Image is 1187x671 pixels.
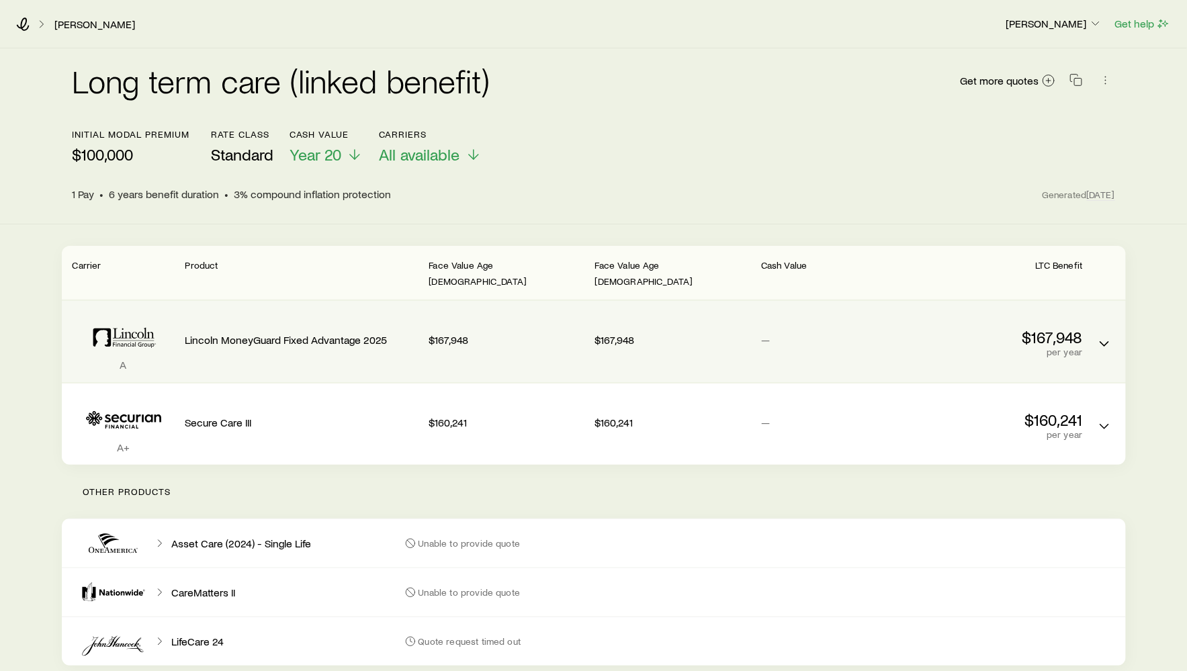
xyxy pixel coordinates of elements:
span: All available [379,145,460,164]
span: Cash Value [761,259,807,271]
p: A+ [73,441,175,454]
p: Unable to provide quote [419,587,521,598]
p: CareMatters II [172,586,236,599]
p: $100,000 [73,145,189,164]
p: per year [927,429,1082,440]
p: $167,948 [595,333,750,347]
p: [PERSON_NAME] [1006,17,1102,30]
span: Generated [1042,189,1114,201]
p: LifeCare 24 [172,635,224,648]
p: Other products [62,465,1126,519]
span: [DATE] [1087,189,1115,201]
p: $167,948 [927,328,1082,347]
span: • [100,187,104,201]
p: $167,948 [429,333,584,347]
p: Quote request timed out [419,636,521,647]
p: Cash Value [290,129,363,140]
span: 3% compound inflation protection [234,187,392,201]
button: Cash ValueYear 20 [290,129,363,165]
p: Asset Care (2024) - Single Life [172,537,312,550]
span: Face Value Age [DEMOGRAPHIC_DATA] [595,259,693,287]
button: [PERSON_NAME] [1005,16,1103,32]
h2: Long term care (linked benefit) [73,64,490,97]
p: Secure Care III [185,416,419,429]
span: Product [185,259,218,271]
button: Get help [1114,16,1171,32]
span: LTC Benefit [1036,259,1083,271]
span: Face Value Age [DEMOGRAPHIC_DATA] [429,259,527,287]
p: $160,241 [927,410,1082,429]
p: Rate Class [211,129,273,140]
p: Unable to provide quote [419,538,521,549]
span: • [225,187,229,201]
p: A [73,358,175,371]
a: Get more quotes [960,73,1056,89]
p: — [761,333,916,347]
span: Get more quotes [961,75,1039,86]
a: [PERSON_NAME] [54,18,136,31]
span: Standard [211,145,273,164]
p: $160,241 [595,416,750,429]
p: per year [927,347,1082,357]
button: Rate ClassStandard [211,129,273,165]
p: initial modal premium [73,129,189,140]
button: CarriersAll available [379,129,482,165]
span: 1 Pay [73,187,95,201]
span: Year 20 [290,145,341,164]
span: Carrier [73,259,101,271]
p: Lincoln MoneyGuard Fixed Advantage 2025 [185,333,419,347]
p: — [761,416,916,429]
div: LTC linked benefit quotes [62,246,1126,465]
p: $160,241 [429,416,584,429]
p: Carriers [379,129,482,140]
span: 6 years benefit duration [109,187,220,201]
